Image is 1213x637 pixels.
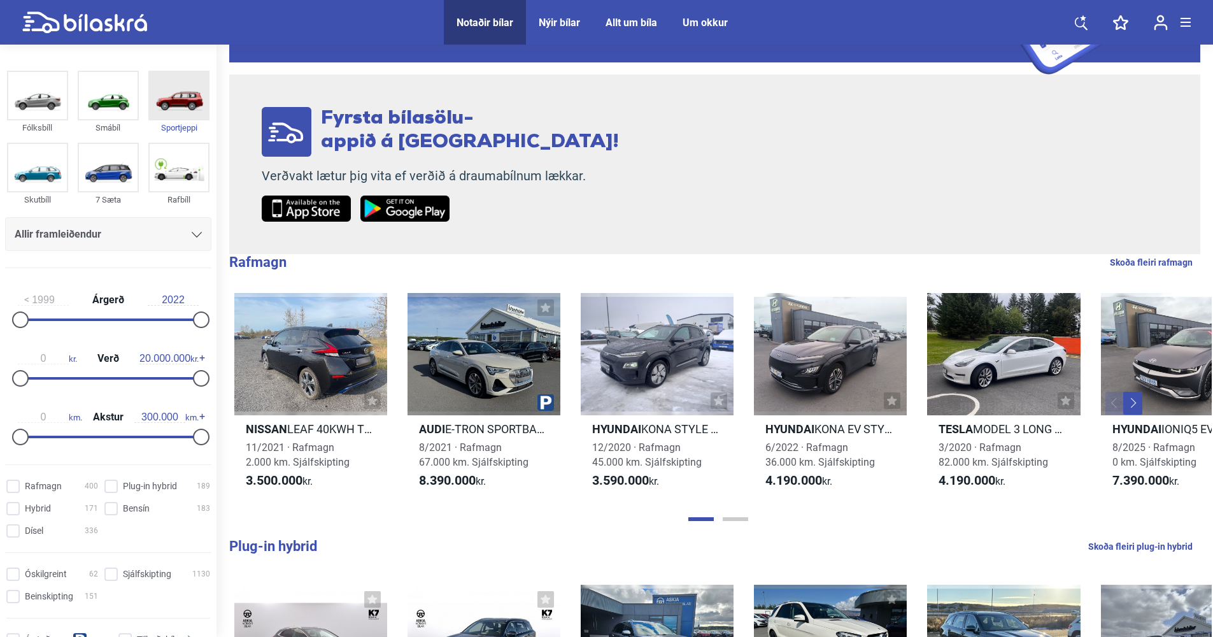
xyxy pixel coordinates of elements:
b: 8.390.000 [419,473,476,488]
span: 8/2025 · Rafmagn 0 km. Sjálfskipting [1112,441,1196,468]
span: kr. [18,353,77,364]
span: Allir framleiðendur [15,225,101,243]
b: Rafmagn [229,254,287,270]
h2: MODEL 3 LONG RANGE [927,422,1080,436]
span: kr. [139,353,199,364]
div: 7 Sæta [78,192,139,207]
b: 4.190.000 [765,473,822,488]
span: 189 [197,480,210,493]
b: 7.390.000 [1112,473,1169,488]
span: kr. [246,473,313,489]
h2: LEAF 40KWH TEKNA [234,422,387,436]
span: 183 [197,502,210,515]
span: Plug-in hybrid [123,480,177,493]
span: Hybrid [25,502,51,515]
h2: E-TRON SPORTBACK 55 S-LINE [408,422,560,436]
span: Bensín [123,502,150,515]
span: kr. [419,473,486,489]
span: km. [134,412,199,423]
span: Verð [94,354,122,364]
b: 3.500.000 [246,473,302,488]
b: Hyundai [592,422,641,436]
a: TeslaMODEL 3 LONG RANGE3/2020 · Rafmagn82.000 km. Sjálfskipting4.190.000kr. [927,293,1080,500]
span: Sjálfskipting [123,568,171,581]
span: 400 [85,480,98,493]
b: Hyundai [1112,422,1161,436]
div: Smábíl [78,120,139,135]
a: Notaðir bílar [457,17,513,29]
b: Nissan [246,422,287,436]
span: Fyrsta bílasölu- appið á [GEOGRAPHIC_DATA]! [321,109,619,152]
span: 12/2020 · Rafmagn 45.000 km. Sjálfskipting [592,441,702,468]
span: 171 [85,502,98,515]
span: 6/2022 · Rafmagn 36.000 km. Sjálfskipting [765,441,875,468]
span: 8/2021 · Rafmagn 67.000 km. Sjálfskipting [419,441,528,468]
b: 3.590.000 [592,473,649,488]
p: Verðvakt lætur þig vita ef verðið á draumabílnum lækkar. [262,168,619,184]
span: kr. [1112,473,1179,489]
b: Hyundai [765,422,814,436]
a: Skoða fleiri rafmagn [1110,254,1193,271]
a: Allt um bíla [606,17,657,29]
a: Skoða fleiri plug-in hybrid [1088,538,1193,555]
a: Um okkur [683,17,728,29]
a: Nýir bílar [539,17,580,29]
span: 1130 [192,568,210,581]
img: user-login.svg [1154,15,1168,31]
span: 11/2021 · Rafmagn 2.000 km. Sjálfskipting [246,441,350,468]
span: Beinskipting [25,590,73,603]
b: Audi [419,422,445,436]
div: Skutbíll [7,192,68,207]
span: Dísel [25,524,43,538]
a: HyundaiKONA EV STYLE 64KWH6/2022 · Rafmagn36.000 km. Sjálfskipting4.190.000kr. [754,293,907,500]
b: Plug-in hybrid [229,538,317,554]
h2: KONA EV STYLE 64KWH [754,422,907,436]
span: 151 [85,590,98,603]
span: 3/2020 · Rafmagn 82.000 km. Sjálfskipting [939,441,1048,468]
div: Rafbíll [148,192,209,207]
span: km. [18,412,82,423]
span: 336 [85,524,98,538]
span: kr. [765,473,832,489]
button: Next [1123,392,1142,415]
span: 62 [89,568,98,581]
button: Page 2 [723,517,748,521]
a: AudiE-TRON SPORTBACK 55 S-LINE8/2021 · Rafmagn67.000 km. Sjálfskipting8.390.000kr. [408,293,560,500]
span: kr. [592,473,659,489]
button: Previous [1105,392,1124,415]
b: 4.190.000 [939,473,995,488]
div: Fólksbíll [7,120,68,135]
div: Sportjeppi [148,120,209,135]
button: Page 1 [688,517,714,521]
a: HyundaiKONA STYLE 64 KW12/2020 · Rafmagn45.000 km. Sjálfskipting3.590.000kr. [581,293,734,500]
a: NissanLEAF 40KWH TEKNA11/2021 · Rafmagn2.000 km. Sjálfskipting3.500.000kr. [234,293,387,500]
span: Óskilgreint [25,568,67,581]
span: kr. [939,473,1005,489]
span: Akstur [90,412,127,422]
b: Tesla [939,422,973,436]
span: Rafmagn [25,480,62,493]
h2: KONA STYLE 64 KW [581,422,734,436]
span: Árgerð [89,295,127,305]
